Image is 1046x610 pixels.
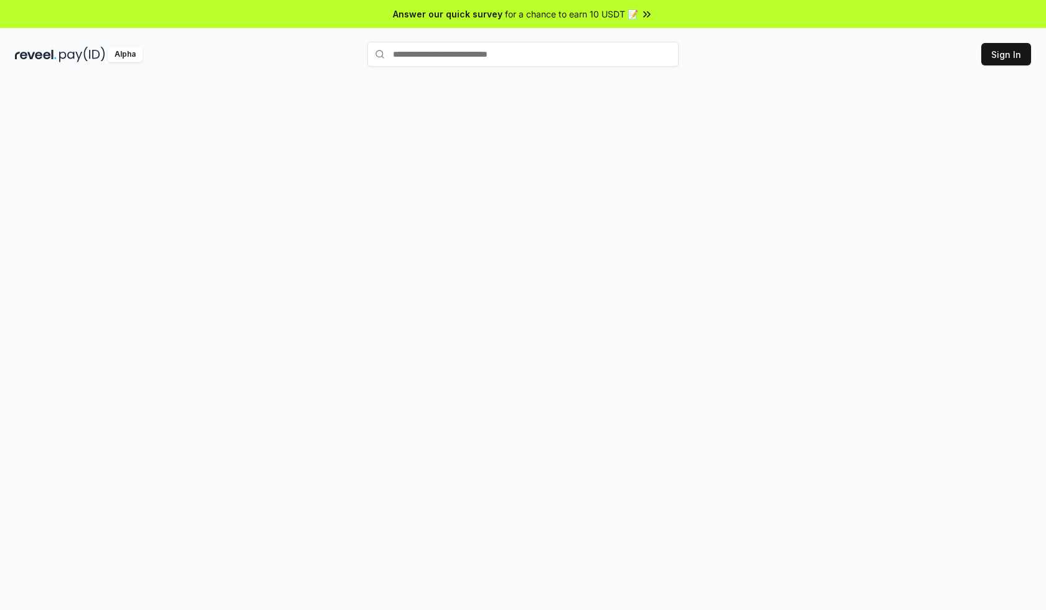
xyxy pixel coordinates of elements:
[393,7,502,21] span: Answer our quick survey
[59,47,105,62] img: pay_id
[15,47,57,62] img: reveel_dark
[108,47,143,62] div: Alpha
[981,43,1031,65] button: Sign In
[505,7,638,21] span: for a chance to earn 10 USDT 📝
